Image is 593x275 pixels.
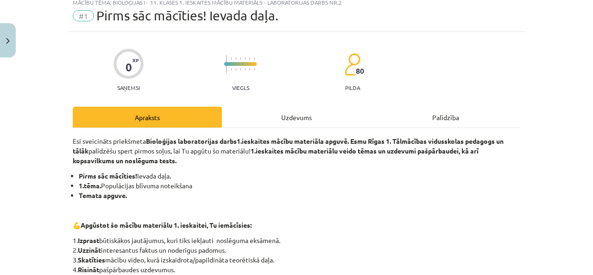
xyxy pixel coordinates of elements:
[126,61,132,74] div: 0
[79,181,520,191] li: Populācijas blīvuma noteikšana
[231,58,232,60] img: icon-short-line-57e1e144782c952c97e751825c79c345078a6d821885a25fce030b3d8c18986b.svg
[240,68,241,70] img: icon-short-line-57e1e144782c952c97e751825c79c345078a6d821885a25fce030b3d8c18986b.svg
[73,107,222,128] div: Apraksts
[235,58,236,60] img: icon-short-line-57e1e144782c952c97e751825c79c345078a6d821885a25fce030b3d8c18986b.svg
[249,68,250,70] img: icon-short-line-57e1e144782c952c97e751825c79c345078a6d821885a25fce030b3d8c18986b.svg
[245,68,246,70] img: icon-short-line-57e1e144782c952c97e751825c79c345078a6d821885a25fce030b3d8c18986b.svg
[73,137,504,155] strong: 1.ieskaites mācību materiāla apguvē. Esmu Rīgas 1. Tālmācības vidusskolas pedagogs un tālāk
[79,181,101,190] strong: 1.tēma.
[232,84,249,91] p: Viegls
[249,58,250,60] img: icon-short-line-57e1e144782c952c97e751825c79c345078a6d821885a25fce030b3d8c18986b.svg
[81,221,252,229] strong: Apgūstot šo mācību materiālu 1. ieskaitei, Tu iemācīsies:
[345,84,360,91] p: pilda
[96,8,278,23] span: Pirms sāc mācīties! Ievada daļa.
[240,58,241,60] img: icon-short-line-57e1e144782c952c97e751825c79c345078a6d821885a25fce030b3d8c18986b.svg
[114,84,144,91] p: Saņemsi
[254,68,255,70] img: icon-short-line-57e1e144782c952c97e751825c79c345078a6d821885a25fce030b3d8c18986b.svg
[79,171,520,181] li: Ievada daļa.
[245,58,246,60] img: icon-short-line-57e1e144782c952c97e751825c79c345078a6d821885a25fce030b3d8c18986b.svg
[146,137,237,145] strong: Bioloģijas laboratorijas darbs
[231,68,232,70] img: icon-short-line-57e1e144782c952c97e751825c79c345078a6d821885a25fce030b3d8c18986b.svg
[79,172,137,180] strong: Pirms sāc mācīties!
[235,68,236,70] img: icon-short-line-57e1e144782c952c97e751825c79c345078a6d821885a25fce030b3d8c18986b.svg
[254,58,255,60] img: icon-short-line-57e1e144782c952c97e751825c79c345078a6d821885a25fce030b3d8c18986b.svg
[78,256,105,264] strong: Skatīties
[222,107,371,128] div: Uzdevums
[226,55,227,73] img: icon-long-line-d9ea69661e0d244f92f715978eff75569469978d946b2353a9bb055b3ed8787d.svg
[78,246,101,254] strong: Uzzināt
[356,67,364,75] span: 80
[79,191,127,199] strong: Temata apguve.
[73,220,520,230] p: 💪
[78,236,99,244] strong: Izprast
[344,53,360,76] img: students-c634bb4e5e11cddfef0936a35e636f08e4e9abd3cc4e673bd6f9a4125e45ecb1.svg
[132,58,139,63] span: XP
[73,10,94,21] span: #1
[371,107,520,128] div: Palīdzība
[73,136,520,166] p: Esi sveicināts priekšmeta palīdzēšu spert pirmos soļus, lai Tu apgūtu šo materiālu!
[73,147,479,165] strong: 1.ieskaites mācību materiālu veido tēmas un uzdevumi pašpārbaudei, kā arī kopsavilkums un noslēgu...
[78,265,99,274] strong: Risināt
[6,38,10,44] img: icon-close-lesson-0947bae3869378f0d4975bcd49f059093ad1ed9edebbc8119c70593378902aed.svg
